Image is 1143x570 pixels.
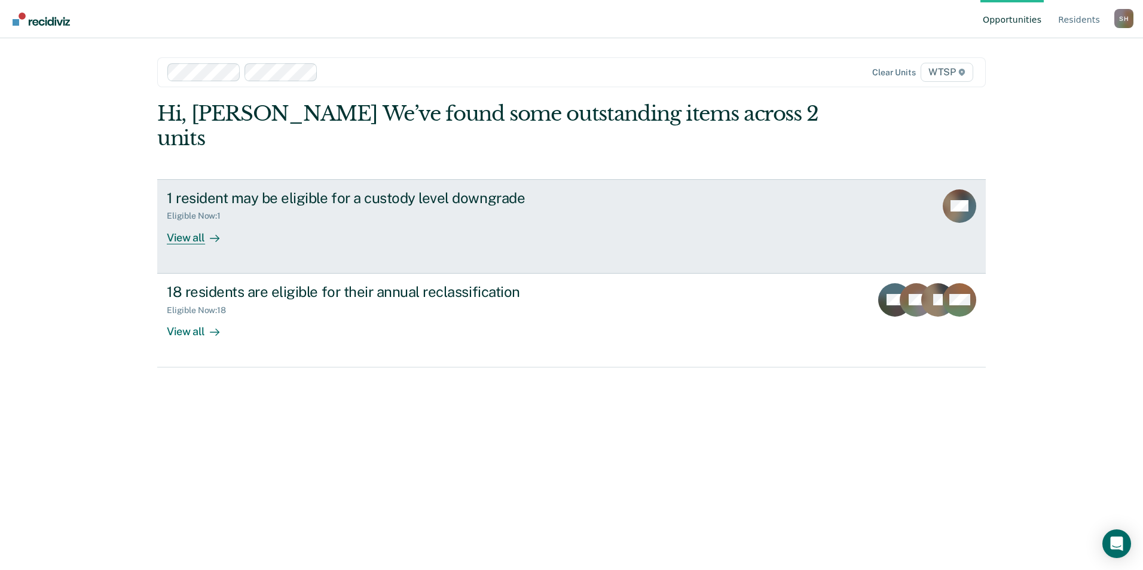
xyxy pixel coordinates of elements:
div: Clear units [872,68,916,78]
div: Eligible Now : 1 [167,211,230,221]
div: View all [167,221,234,244]
div: View all [167,315,234,338]
div: 18 residents are eligible for their annual reclassification [167,283,586,301]
div: Hi, [PERSON_NAME] We’ve found some outstanding items across 2 units [157,102,820,151]
a: 18 residents are eligible for their annual reclassificationEligible Now:18View all [157,274,986,367]
div: Eligible Now : 18 [167,305,236,315]
button: Profile dropdown button [1114,9,1133,28]
span: WTSP [921,63,973,82]
div: 1 resident may be eligible for a custody level downgrade [167,189,586,207]
div: Open Intercom Messenger [1102,529,1131,558]
a: 1 resident may be eligible for a custody level downgradeEligible Now:1View all [157,179,986,274]
img: Recidiviz [13,13,70,26]
div: S H [1114,9,1133,28]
